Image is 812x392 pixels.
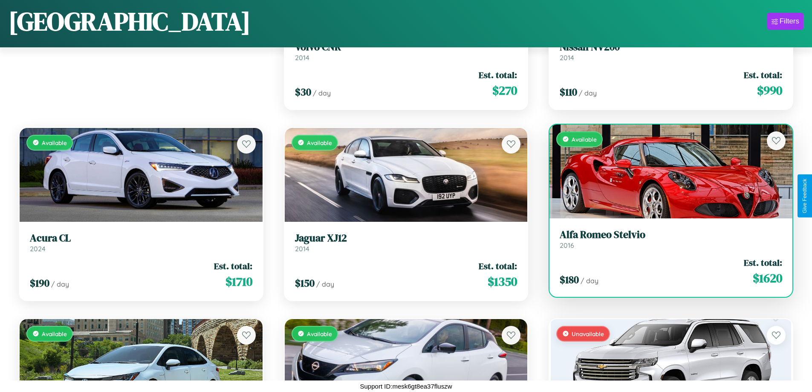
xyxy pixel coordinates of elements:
[560,241,574,250] span: 2016
[295,41,517,62] a: Volvo CNR2014
[744,256,782,269] span: Est. total:
[479,260,517,272] span: Est. total:
[9,4,251,39] h1: [GEOGRAPHIC_DATA]
[295,244,309,253] span: 2014
[214,260,252,272] span: Est. total:
[780,17,799,26] div: Filters
[802,179,808,213] div: Give Feedback
[488,273,517,290] span: $ 1350
[225,273,252,290] span: $ 1710
[42,330,67,337] span: Available
[51,280,69,288] span: / day
[572,330,604,337] span: Unavailable
[30,244,46,253] span: 2024
[295,232,517,253] a: Jaguar XJ122014
[360,380,452,392] p: Support ID: mesk6gt8ea37fluszw
[560,41,782,53] h3: Nissan NV200
[295,85,311,99] span: $ 30
[492,82,517,99] span: $ 270
[30,276,49,290] span: $ 190
[560,41,782,62] a: Nissan NV2002014
[295,232,517,244] h3: Jaguar XJ12
[30,232,252,244] h3: Acura CL
[757,82,782,99] span: $ 990
[560,229,782,241] h3: Alfa Romeo Stelvio
[307,139,332,146] span: Available
[560,85,577,99] span: $ 110
[295,53,309,62] span: 2014
[479,69,517,81] span: Est. total:
[560,229,782,250] a: Alfa Romeo Stelvio2016
[560,53,574,62] span: 2014
[581,276,598,285] span: / day
[767,13,803,30] button: Filters
[560,273,579,287] span: $ 180
[295,41,517,53] h3: Volvo CNR
[42,139,67,146] span: Available
[753,270,782,287] span: $ 1620
[744,69,782,81] span: Est. total:
[316,280,334,288] span: / day
[572,136,597,143] span: Available
[307,330,332,337] span: Available
[313,89,331,97] span: / day
[295,276,315,290] span: $ 150
[30,232,252,253] a: Acura CL2024
[579,89,597,97] span: / day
